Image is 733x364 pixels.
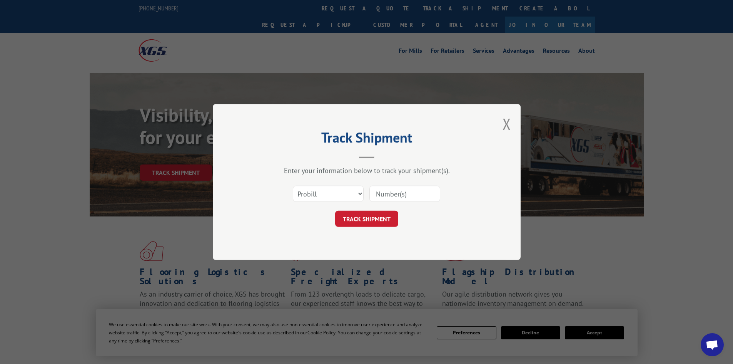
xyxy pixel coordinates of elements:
h2: Track Shipment [251,132,482,147]
div: Enter your information below to track your shipment(s). [251,166,482,175]
a: Open chat [701,333,724,356]
button: TRACK SHIPMENT [335,211,398,227]
input: Number(s) [369,186,440,202]
button: Close modal [503,114,511,134]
